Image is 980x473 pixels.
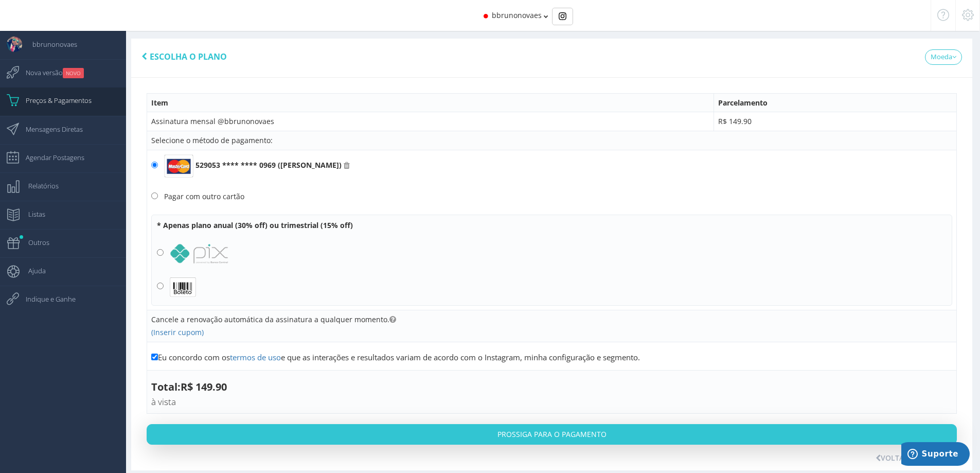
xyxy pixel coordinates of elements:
b: * Apenas plano anual (30% off) ou trimestrial (15% off) [157,220,353,230]
img: Instagram_simple_icon.svg [559,12,566,20]
th: Parcelamento [714,93,956,112]
div: Basic example [552,8,573,25]
span: Preços & Pagamentos [15,87,92,113]
img: logo_pix.png [170,243,228,264]
td: Assinatura mensal @bbrunonovaes [147,112,714,131]
th: Item [147,93,714,112]
button: Voltar aos Planos [869,450,962,466]
button: Prossiga para o pagamento [147,424,957,445]
span: Escolha o plano [150,51,227,62]
span: Total: [151,380,227,409]
img: boleto_icon.png [170,277,196,297]
span: Nova versão [15,60,84,85]
input: Eu concordo com ostermos de usoe que as interações e resultados variam de acordo com o Instagram,... [151,354,158,360]
span: R$ 149.90 [718,116,752,126]
span: bbrunonovaes [492,10,542,20]
img: User Image [7,37,22,52]
small: NOVO [63,68,84,78]
span: Ajuda [18,258,46,284]
div: Selecione o método de pagamento: [151,135,952,146]
label: Eu concordo com os e que as interações e resultados variam de acordo com o Instagram, minha confi... [151,352,640,363]
a: (Inserir cupom) [151,327,204,337]
span: Outros [18,230,49,255]
a: termos de uso [230,352,281,362]
span: Indique e Ganhe [15,286,76,312]
label: Cancele a renovação automática da assinatura a qualquer momento. [151,314,396,325]
img: mastercard.png [164,154,193,178]
iframe: Abre um widget para que você possa encontrar mais informações [901,442,970,468]
span: Mensagens Diretas [15,116,83,142]
input: Pagar com outro cartão [151,192,158,199]
div: Pagar com outro cartão [164,191,244,201]
span: Relatórios [18,173,59,199]
a: Moeda [925,49,962,65]
span: Listas [18,201,45,227]
span: bbrunonovaes [22,31,77,57]
small: à vista [151,396,176,408]
span: R$ 149.90 [151,380,227,409]
span: Agendar Postagens [15,145,84,170]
